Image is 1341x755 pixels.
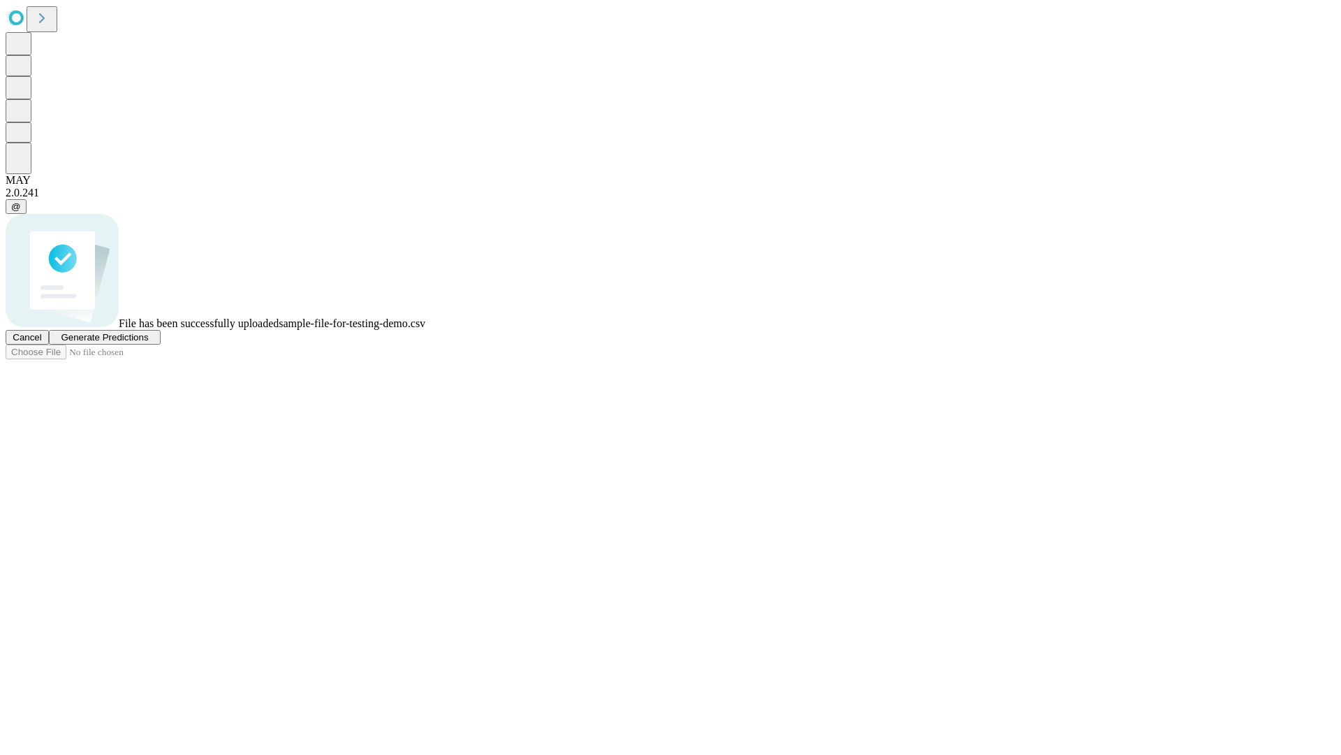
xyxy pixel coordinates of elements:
div: 2.0.241 [6,187,1335,199]
span: sample-file-for-testing-demo.csv [279,317,425,329]
span: File has been successfully uploaded [119,317,279,329]
button: @ [6,199,27,214]
button: Cancel [6,330,49,345]
span: Cancel [13,332,42,343]
button: Generate Predictions [49,330,161,345]
div: MAY [6,174,1335,187]
span: @ [11,201,21,212]
span: Generate Predictions [61,332,148,343]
